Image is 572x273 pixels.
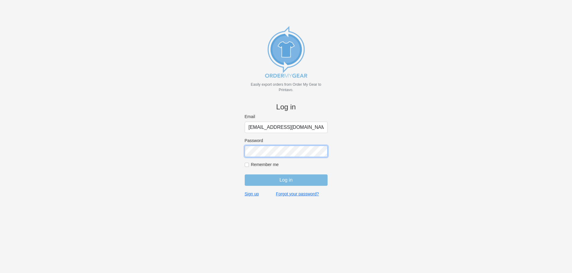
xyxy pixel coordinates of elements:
[276,191,319,197] a: Forgot your password?
[245,103,328,111] h4: Log in
[245,82,328,93] p: Easily export orders from Order My Gear to Printavo.
[251,162,328,167] label: Remember me
[245,191,259,197] a: Sign up
[245,114,328,119] label: Email
[245,174,328,186] input: Log in
[245,138,328,143] label: Password
[256,22,316,82] img: new_omg_export_logo-652582c309f788888370c3373ec495a74b7b3fc93c8838f76510ecd25890bcc4.png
